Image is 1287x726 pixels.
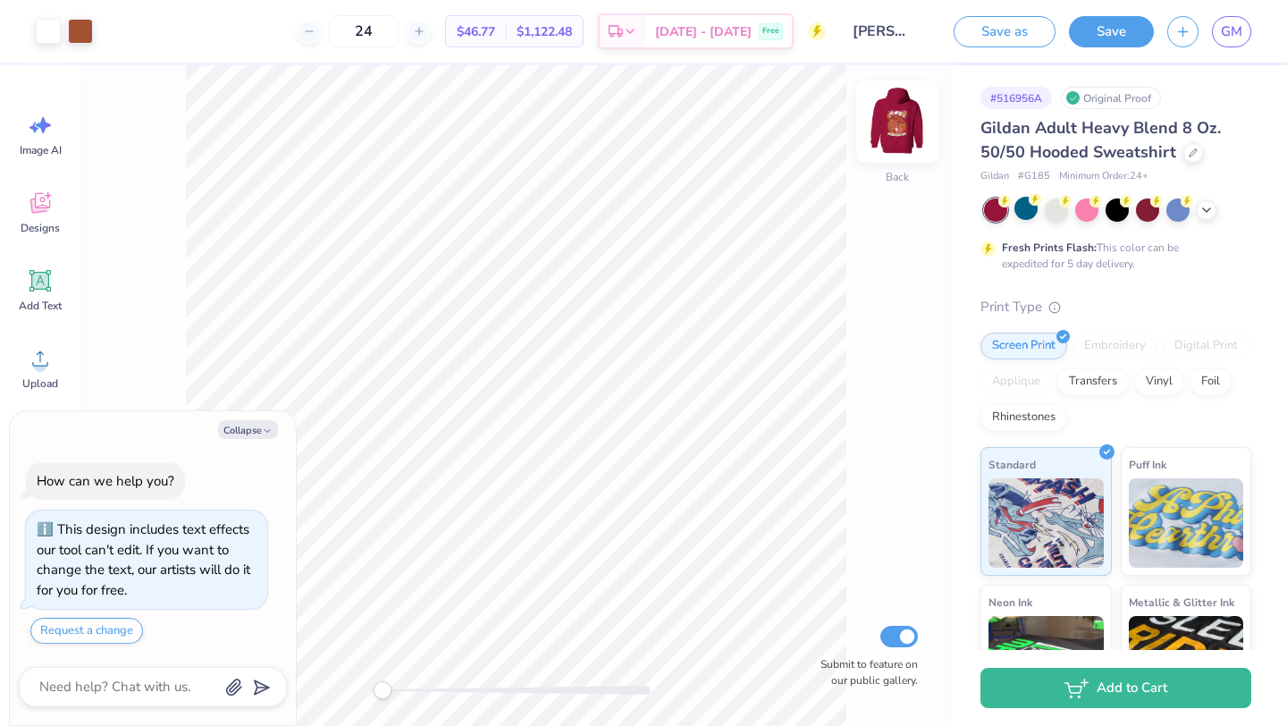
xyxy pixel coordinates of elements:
label: Submit to feature on our public gallery. [811,656,918,688]
div: Vinyl [1134,368,1184,395]
span: $1,122.48 [517,22,572,41]
div: This design includes text effects our tool can't edit. If you want to change the text, our artist... [37,520,250,599]
span: Gildan [980,169,1009,184]
div: How can we help you? [37,472,174,490]
div: Foil [1190,368,1232,395]
input: Untitled Design [839,13,927,49]
div: Original Proof [1061,87,1161,109]
div: Digital Print [1163,333,1249,359]
div: Rhinestones [980,404,1067,431]
strong: Fresh Prints Flash: [1002,241,1097,255]
a: GM [1212,16,1251,47]
button: Save as [954,16,1056,47]
span: Puff Ink [1129,455,1166,474]
div: Accessibility label [374,681,391,699]
span: Standard [988,455,1036,474]
div: Back [886,169,909,185]
div: # 516956A [980,87,1052,109]
img: Puff Ink [1129,478,1244,568]
span: Minimum Order: 24 + [1059,169,1148,184]
div: Applique [980,368,1052,395]
span: Metallic & Glitter Ink [1129,593,1234,612]
span: GM [1221,21,1242,42]
div: Print Type [980,297,1251,317]
div: Embroidery [1072,333,1157,359]
span: Free [762,25,779,38]
input: – – [329,15,399,47]
span: $46.77 [457,22,495,41]
button: Save [1069,16,1154,47]
span: Designs [21,221,60,235]
span: Upload [22,376,58,391]
div: Transfers [1057,368,1129,395]
button: Collapse [218,420,278,439]
div: Screen Print [980,333,1067,359]
span: Image AI [20,143,62,157]
button: Add to Cart [980,668,1251,708]
span: # G185 [1018,169,1050,184]
img: Standard [988,478,1104,568]
img: Metallic & Glitter Ink [1129,616,1244,705]
img: Back [862,86,933,157]
span: [DATE] - [DATE] [655,22,752,41]
div: This color can be expedited for 5 day delivery. [1002,240,1222,272]
button: Request a change [30,618,143,644]
img: Neon Ink [988,616,1104,705]
span: Add Text [19,299,62,313]
span: Gildan Adult Heavy Blend 8 Oz. 50/50 Hooded Sweatshirt [980,117,1221,163]
span: Neon Ink [988,593,1032,612]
